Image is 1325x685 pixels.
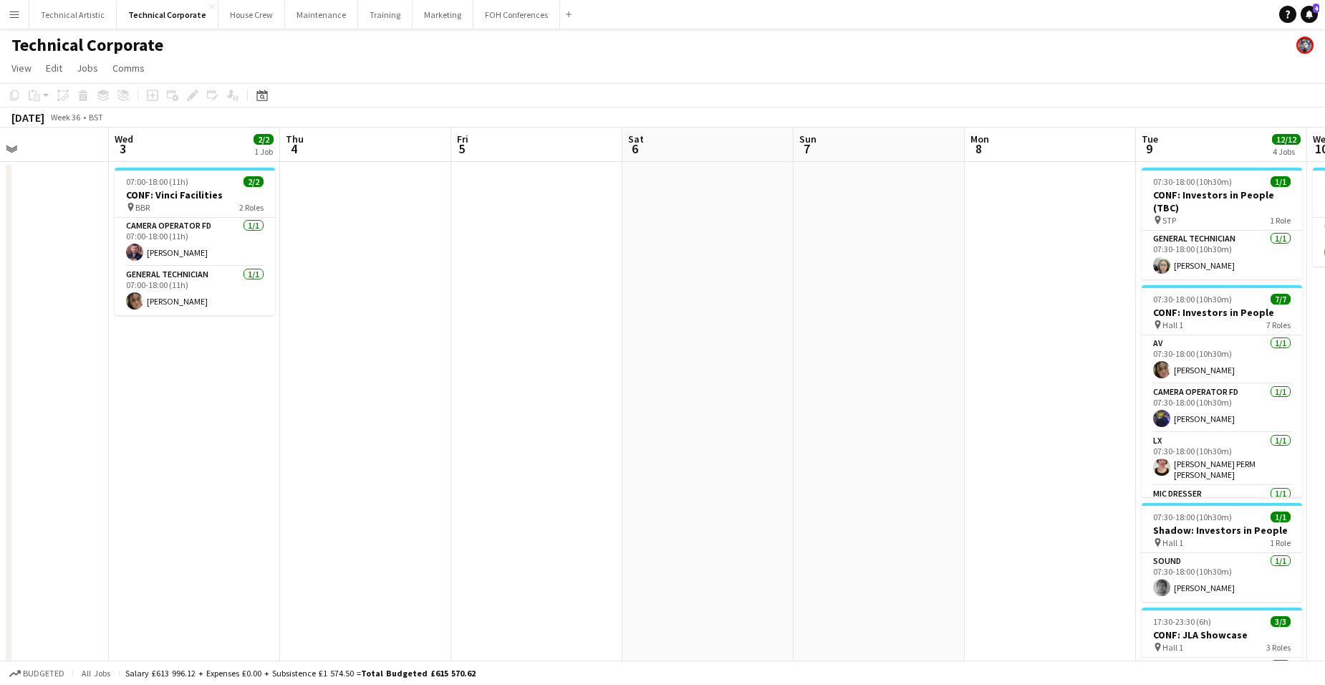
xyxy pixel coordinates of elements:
a: Jobs [71,59,104,77]
button: House Crew [218,1,285,29]
h1: Technical Corporate [11,34,163,56]
button: Technical Artistic [29,1,117,29]
button: Training [358,1,413,29]
div: BST [89,112,103,123]
div: Salary £613 996.12 + Expenses £0.00 + Subsistence £1 574.50 = [125,668,476,679]
span: Comms [112,62,145,75]
span: Total Budgeted £615 570.62 [361,668,476,679]
a: Comms [107,59,150,77]
button: Budgeted [7,666,67,681]
button: FOH Conferences [473,1,560,29]
a: 4 [1301,6,1318,23]
span: Budgeted [23,669,64,679]
span: View [11,62,32,75]
button: Marketing [413,1,473,29]
span: All jobs [79,668,113,679]
div: [DATE] [11,110,44,125]
button: Maintenance [285,1,358,29]
span: Edit [46,62,62,75]
a: View [6,59,37,77]
span: 4 [1313,4,1319,13]
app-user-avatar: Krisztian PERM Vass [1296,37,1314,54]
button: Technical Corporate [117,1,218,29]
a: Edit [40,59,68,77]
span: Jobs [77,62,98,75]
